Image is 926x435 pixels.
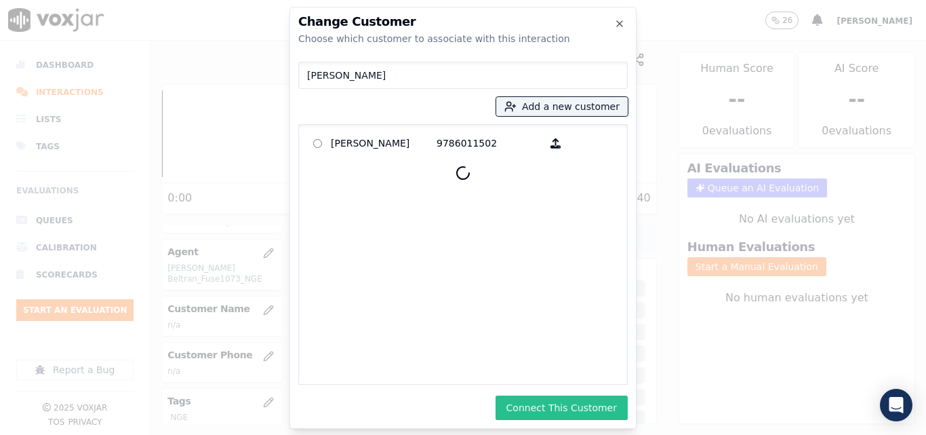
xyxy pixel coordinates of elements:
button: [PERSON_NAME] 9786011502 [542,133,569,154]
button: Add a new customer [496,97,628,116]
button: Connect This Customer [496,396,628,420]
input: Search Customers [298,62,628,89]
p: [PERSON_NAME] [331,133,437,154]
div: Choose which customer to associate with this interaction [298,32,628,45]
h2: Change Customer [298,16,628,28]
input: [PERSON_NAME] 9786011502 [313,139,322,148]
div: Open Intercom Messenger [880,389,912,421]
p: 9786011502 [437,133,542,154]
